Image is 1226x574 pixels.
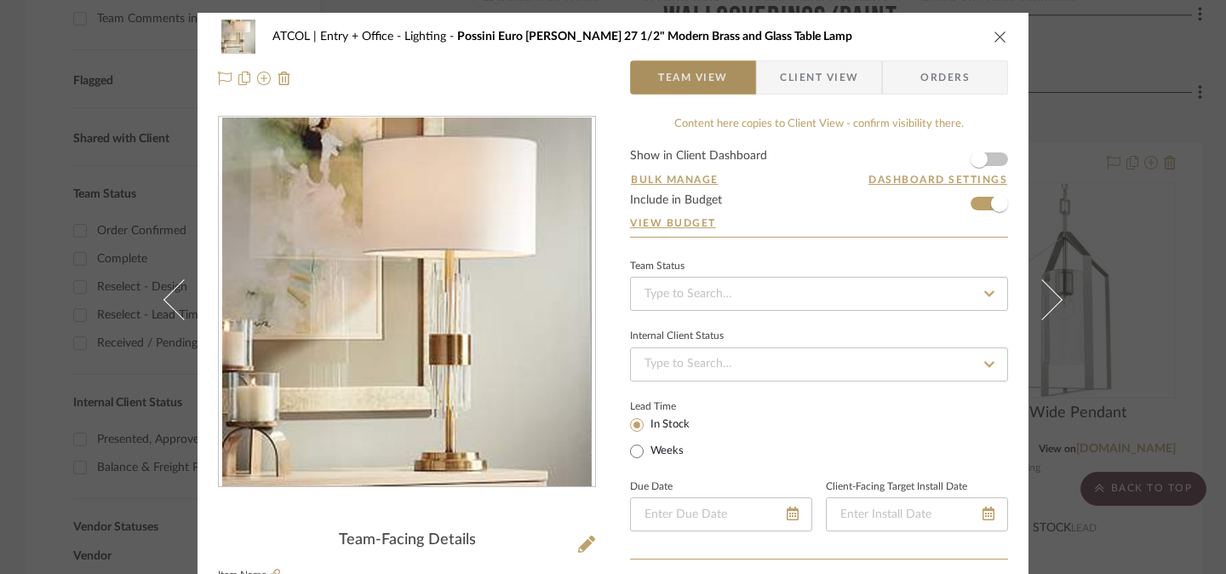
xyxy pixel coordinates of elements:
[630,414,718,462] mat-radio-group: Select item type
[218,20,259,54] img: ae1a4998-0793-4654-baa0-03e012949268_48x40.jpg
[218,531,596,550] div: Team-Facing Details
[658,60,728,95] span: Team View
[630,347,1008,382] input: Type to Search…
[647,444,684,459] label: Weeks
[630,262,685,271] div: Team Status
[219,118,595,487] div: 0
[780,60,858,95] span: Client View
[630,332,724,341] div: Internal Client Status
[630,172,719,187] button: Bulk Manage
[630,399,718,414] label: Lead Time
[278,72,291,85] img: Remove from project
[647,417,690,433] label: In Stock
[457,31,852,43] span: Possini Euro [PERSON_NAME] 27 1/2" Modern Brass and Glass Table Lamp
[222,118,592,487] img: ae1a4998-0793-4654-baa0-03e012949268_436x436.jpg
[630,497,812,531] input: Enter Due Date
[404,31,457,43] span: Lighting
[630,116,1008,133] div: Content here copies to Client View - confirm visibility there.
[826,497,1008,531] input: Enter Install Date
[868,172,1008,187] button: Dashboard Settings
[272,31,404,43] span: ATCOL | Entry + Office
[993,29,1008,44] button: close
[630,216,1008,230] a: View Budget
[630,483,673,491] label: Due Date
[902,60,988,95] span: Orders
[826,483,967,491] label: Client-Facing Target Install Date
[630,277,1008,311] input: Type to Search…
